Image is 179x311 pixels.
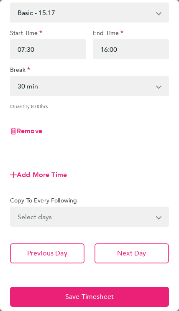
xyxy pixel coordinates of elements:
label: End Time [93,29,123,39]
label: Break [10,66,30,76]
label: Start Time [10,29,43,39]
span: Save Timesheet [65,293,114,301]
span: 8.00 [31,103,41,109]
span: Add More Time [17,171,67,179]
span: Next Day [117,249,146,258]
button: Previous Day [10,243,84,263]
button: Next Day [95,243,169,263]
span: Previous Day [27,249,67,258]
button: Save Timesheet [10,287,169,307]
label: Copy To Every Following [10,197,77,207]
span: Remove [17,127,42,135]
input: E.g. 08:00 [10,39,86,59]
button: Add More Time [10,172,67,178]
input: E.g. 18:00 [93,39,169,59]
div: Quantity: hrs [10,103,169,109]
button: Remove [10,128,42,134]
